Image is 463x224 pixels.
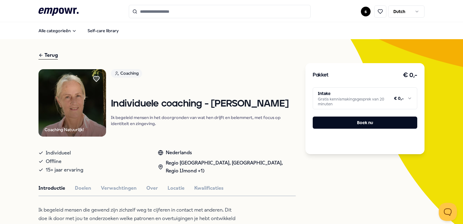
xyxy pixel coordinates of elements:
[34,25,82,37] button: Alle categorieën
[45,126,84,133] div: Coaching Natuurlijk!
[38,184,65,192] button: Introductie
[46,157,62,166] span: Offline
[111,99,296,109] h1: Individuele coaching - [PERSON_NAME]
[158,159,296,175] div: Regio [GEOGRAPHIC_DATA], [GEOGRAPHIC_DATA], Regio IJmond +1)
[313,71,328,79] h3: Pakket
[158,149,296,157] div: Nederlands
[361,7,371,16] button: s
[439,203,457,221] iframe: Help Scout Beacon - Open
[146,184,158,192] button: Over
[168,184,185,192] button: Locatie
[38,69,106,137] img: Product Image
[34,25,124,37] nav: Main
[194,184,224,192] button: Kwalificaties
[46,166,83,174] span: 15+ jaar ervaring
[111,69,296,80] a: Coaching
[38,51,58,59] div: Terug
[83,25,124,37] a: Self-care library
[111,114,296,127] p: Ik begeleid mensen in het doorgronden van wat hen drijft en belemmert, met focus op identiteit en...
[129,5,311,18] input: Search for products, categories or subcategories
[75,184,91,192] button: Doelen
[111,69,142,78] div: Coaching
[403,70,417,80] h3: € 0,-
[46,149,71,157] span: Individueel
[101,184,137,192] button: Verwachtingen
[313,117,417,129] button: Boek nu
